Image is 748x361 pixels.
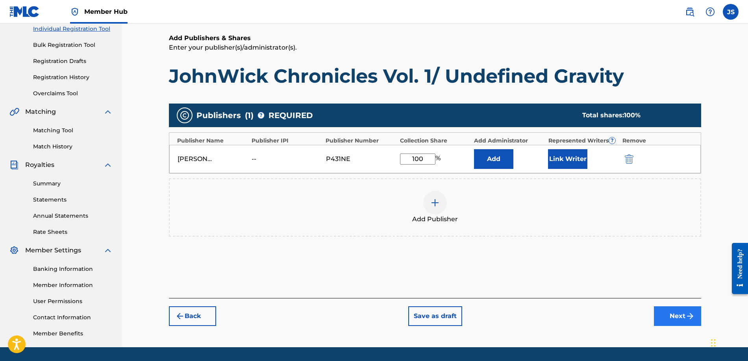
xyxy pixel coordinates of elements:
[726,235,748,302] iframe: Resource Center
[268,109,313,121] span: REQUIRED
[685,7,694,17] img: search
[33,281,113,289] a: Member Information
[169,306,216,326] button: Back
[196,109,241,121] span: Publishers
[25,107,56,117] span: Matching
[430,198,440,207] img: add
[709,323,748,361] iframe: Chat Widget
[84,7,128,16] span: Member Hub
[33,313,113,322] a: Contact Information
[9,6,40,17] img: MLC Logo
[258,112,264,118] span: ?
[9,107,19,117] img: Matching
[33,212,113,220] a: Annual Statements
[705,7,715,17] img: help
[33,196,113,204] a: Statements
[33,297,113,305] a: User Permissions
[169,33,701,43] h6: Add Publishers & Shares
[685,311,695,321] img: f7272a7cc735f4ea7f67.svg
[622,137,693,145] div: Remove
[180,111,189,120] img: publishers
[177,137,248,145] div: Publisher Name
[103,160,113,170] img: expand
[9,160,19,170] img: Royalties
[33,330,113,338] a: Member Benefits
[33,89,113,98] a: Overclaims Tool
[624,111,641,119] span: 100 %
[412,215,458,224] span: Add Publisher
[711,331,716,355] div: Drag
[169,64,701,88] h1: JohnWick Chronicles Vol. 1/ Undefined Gravity
[103,107,113,117] img: expand
[252,137,322,145] div: Publisher IPI
[682,4,698,20] a: Public Search
[400,137,470,145] div: Collection Share
[70,7,80,17] img: Top Rightsholder
[169,43,701,52] p: Enter your publisher(s)/administrator(s).
[103,246,113,255] img: expand
[723,4,739,20] div: User Menu
[33,180,113,188] a: Summary
[702,4,718,20] div: Help
[548,137,619,145] div: Represented Writers
[33,41,113,49] a: Bulk Registration Tool
[625,154,633,164] img: 12a2ab48e56ec057fbd8.svg
[654,306,701,326] button: Next
[33,25,113,33] a: Individual Registration Tool
[548,149,587,169] button: Link Writer
[474,137,544,145] div: Add Administrator
[582,111,685,120] div: Total shares:
[33,126,113,135] a: Matching Tool
[33,228,113,236] a: Rate Sheets
[33,265,113,273] a: Banking Information
[25,246,81,255] span: Member Settings
[245,109,254,121] span: ( 1 )
[33,143,113,151] a: Match History
[33,73,113,81] a: Registration History
[33,57,113,65] a: Registration Drafts
[435,154,443,165] span: %
[175,311,185,321] img: 7ee5dd4eb1f8a8e3ef2f.svg
[25,160,54,170] span: Royalties
[326,137,396,145] div: Publisher Number
[408,306,462,326] button: Save as draft
[9,246,19,255] img: Member Settings
[609,137,615,144] span: ?
[474,149,513,169] button: Add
